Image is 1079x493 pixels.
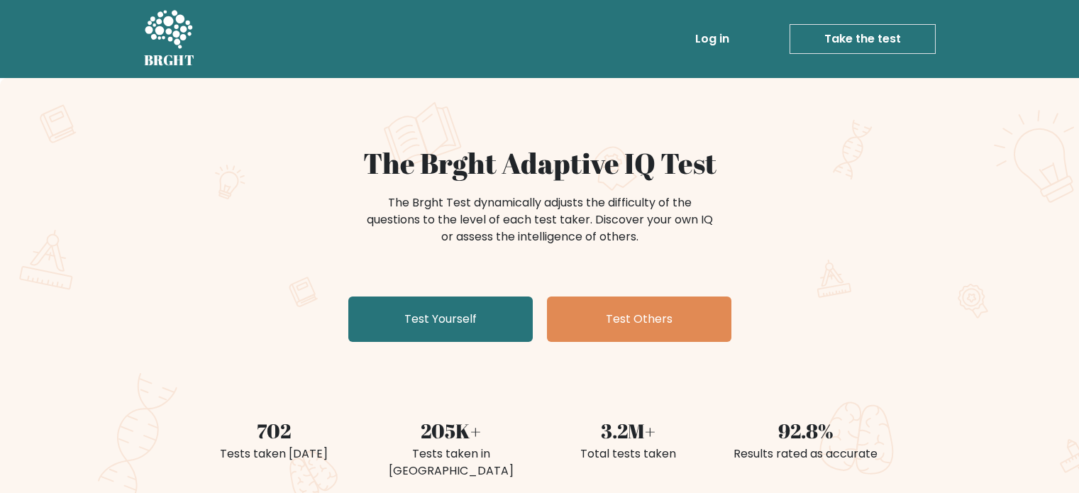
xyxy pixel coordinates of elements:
h1: The Brght Adaptive IQ Test [194,146,886,180]
div: Results rated as accurate [726,445,886,462]
a: Test Yourself [348,297,533,342]
div: Total tests taken [548,445,709,462]
div: Tests taken [DATE] [194,445,354,462]
div: Tests taken in [GEOGRAPHIC_DATA] [371,445,531,480]
div: 702 [194,416,354,445]
div: The Brght Test dynamically adjusts the difficulty of the questions to the level of each test take... [363,194,717,245]
div: 205K+ [371,416,531,445]
h5: BRGHT [144,52,195,69]
div: 3.2M+ [548,416,709,445]
a: Test Others [547,297,731,342]
a: Log in [690,25,735,53]
div: 92.8% [726,416,886,445]
a: Take the test [790,24,936,54]
a: BRGHT [144,6,195,72]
